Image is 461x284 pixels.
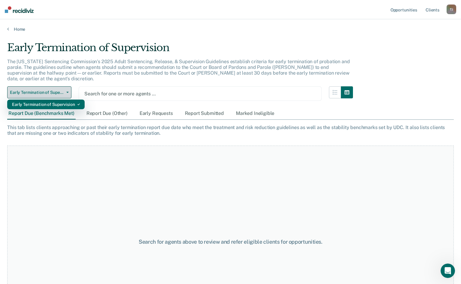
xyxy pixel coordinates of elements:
[10,90,64,95] span: Early Termination of Supervision
[447,5,456,14] button: TJ
[85,108,129,119] div: Report Due (Other)
[12,100,80,109] div: Early Termination of Supervision
[7,125,454,136] div: This tab lists clients approaching or past their early termination report due date who meet the t...
[184,108,225,119] div: Report Submitted
[447,5,456,14] div: T J
[138,108,174,119] div: Early Requests
[441,264,455,278] iframe: Intercom live chat
[7,59,350,82] p: The [US_STATE] Sentencing Commission’s 2025 Adult Sentencing, Release, & Supervision Guidelines e...
[7,26,454,32] a: Home
[119,239,342,245] div: Search for agents above to review and refer eligible clients for opportunities.
[7,108,76,119] div: Report Due (Benchmarks Met)
[7,42,353,59] div: Early Termination of Supervision
[5,6,34,13] img: Recidiviz
[235,108,276,119] div: Marked Ineligible
[7,86,71,98] button: Early Termination of Supervision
